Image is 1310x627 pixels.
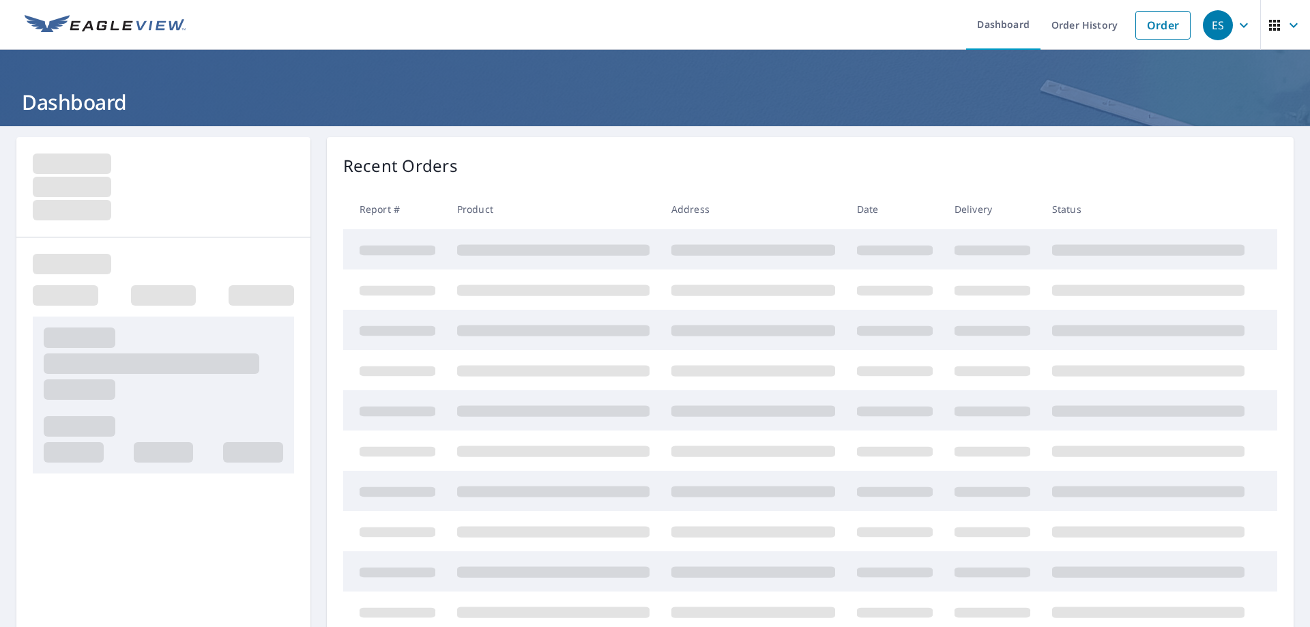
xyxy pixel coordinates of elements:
th: Report # [343,189,446,229]
h1: Dashboard [16,88,1294,116]
p: Recent Orders [343,154,458,178]
th: Address [660,189,846,229]
th: Product [446,189,660,229]
a: Order [1135,11,1191,40]
th: Status [1041,189,1255,229]
th: Delivery [944,189,1041,229]
div: ES [1203,10,1233,40]
img: EV Logo [25,15,186,35]
th: Date [846,189,944,229]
